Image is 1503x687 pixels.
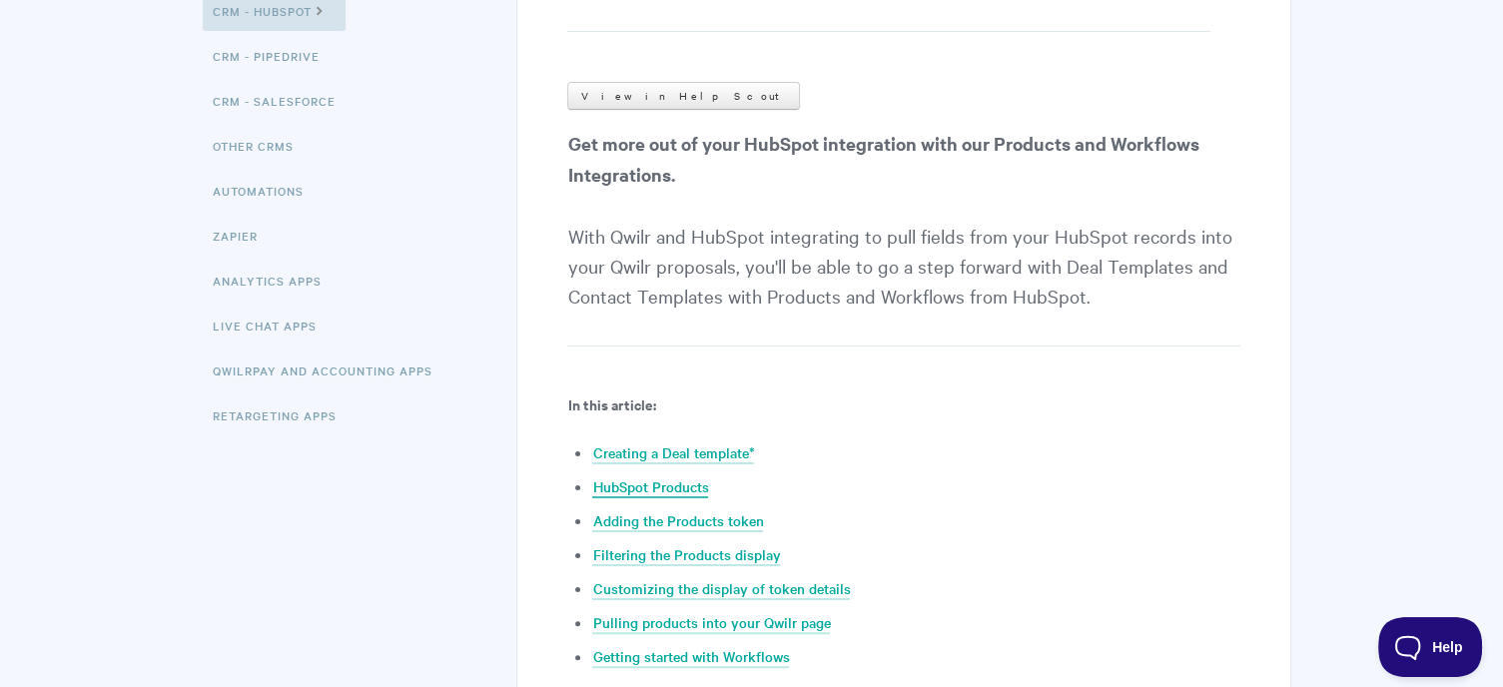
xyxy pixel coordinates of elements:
a: Other CRMs [213,126,309,166]
a: Pulling products into your Qwilr page [592,612,830,634]
a: View in Help Scout [567,82,800,110]
strong: Get more out of your HubSpot integration with our Products and Workflows Integrations. [567,131,1198,187]
a: CRM - Salesforce [213,81,351,121]
p: With Qwilr and HubSpot integrating to pull fields from your HubSpot records into your Qwilr propo... [567,128,1239,346]
a: Retargeting Apps [213,395,352,435]
a: Live Chat Apps [213,306,332,345]
b: In this article: [567,393,655,414]
a: Adding the Products token [592,510,763,532]
a: Automations [213,171,319,211]
a: Zapier [213,216,273,256]
a: Customizing the display of token details [592,578,850,600]
a: QwilrPay and Accounting Apps [213,350,447,390]
a: Getting started with Workflows [592,646,789,668]
a: Analytics Apps [213,261,337,301]
a: HubSpot Products [592,476,708,498]
a: Filtering the Products display [592,544,780,566]
iframe: Toggle Customer Support [1378,617,1483,677]
a: Creating a Deal template* [592,442,754,464]
a: CRM - Pipedrive [213,36,335,76]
